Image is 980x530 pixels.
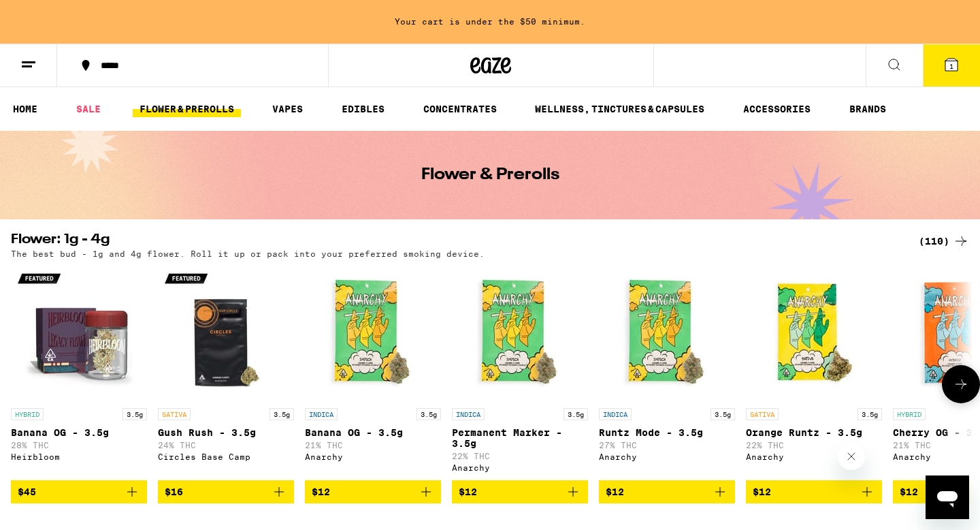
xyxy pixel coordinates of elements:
[305,408,338,420] p: INDICA
[599,480,735,503] button: Add to bag
[11,480,147,503] button: Add to bag
[452,265,588,480] a: Open page for Permanent Marker - 3.5g from Anarchy
[133,101,241,117] a: FLOWER & PREROLLS
[746,427,882,438] p: Orange Runtz - 3.5g
[606,486,624,497] span: $12
[599,441,735,450] p: 27% THC
[11,265,147,480] a: Open page for Banana OG - 3.5g from Heirbloom
[312,486,330,497] span: $12
[158,265,294,480] a: Open page for Gush Rush - 3.5g from Circles Base Camp
[452,452,588,461] p: 22% THC
[305,480,441,503] button: Add to bag
[746,452,882,461] div: Anarchy
[6,101,44,117] a: HOME
[421,167,559,183] h1: Flower & Prerolls
[305,265,441,480] a: Open page for Banana OG - 3.5g from Anarchy
[452,463,588,472] div: Anarchy
[746,441,882,450] p: 22% THC
[305,265,441,401] img: Anarchy - Banana OG - 3.5g
[269,408,294,420] p: 3.5g
[900,486,918,497] span: $12
[923,44,980,87] button: 1
[599,408,632,420] p: INDICA
[452,427,588,449] p: Permanent Marker - 3.5g
[949,62,953,70] span: 1
[452,408,485,420] p: INDICA
[158,480,294,503] button: Add to bag
[122,408,147,420] p: 3.5g
[69,101,108,117] a: SALE
[305,441,441,450] p: 21% THC
[11,233,902,249] h2: Flower: 1g - 4g
[158,408,191,420] p: SATIVA
[158,452,294,461] div: Circles Base Camp
[11,452,147,461] div: Heirbloom
[158,265,294,401] img: Circles Base Camp - Gush Rush - 3.5g
[18,486,36,497] span: $45
[8,10,98,20] span: Hi. Need any help?
[528,101,711,117] a: WELLNESS, TINCTURES & CAPSULES
[746,265,882,401] img: Anarchy - Orange Runtz - 3.5g
[746,480,882,503] button: Add to bag
[599,265,735,480] a: Open page for Runtz Mode - 3.5g from Anarchy
[857,408,882,420] p: 3.5g
[416,408,441,420] p: 3.5g
[305,427,441,438] p: Banana OG - 3.5g
[746,408,779,420] p: SATIVA
[165,486,183,497] span: $16
[838,443,865,470] iframe: Close message
[736,101,817,117] a: ACCESSORIES
[710,408,735,420] p: 3.5g
[305,452,441,461] div: Anarchy
[599,265,735,401] img: Anarchy - Runtz Mode - 3.5g
[452,480,588,503] button: Add to bag
[11,408,44,420] p: HYBRID
[452,265,588,401] img: Anarchy - Permanent Marker - 3.5g
[11,249,485,258] p: The best bud - 1g and 4g flower. Roll it up or pack into your preferred smoking device.
[459,486,477,497] span: $12
[11,441,147,450] p: 28% THC
[753,486,771,497] span: $12
[926,476,969,519] iframe: Button to launch messaging window
[746,265,882,480] a: Open page for Orange Runtz - 3.5g from Anarchy
[416,101,504,117] a: CONCENTRATES
[843,101,893,117] a: BRANDS
[11,265,147,401] img: Heirbloom - Banana OG - 3.5g
[893,408,926,420] p: HYBRID
[265,101,310,117] a: VAPES
[158,427,294,438] p: Gush Rush - 3.5g
[919,233,969,249] a: (110)
[158,441,294,450] p: 24% THC
[335,101,391,117] a: EDIBLES
[11,427,147,438] p: Banana OG - 3.5g
[599,427,735,438] p: Runtz Mode - 3.5g
[563,408,588,420] p: 3.5g
[599,452,735,461] div: Anarchy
